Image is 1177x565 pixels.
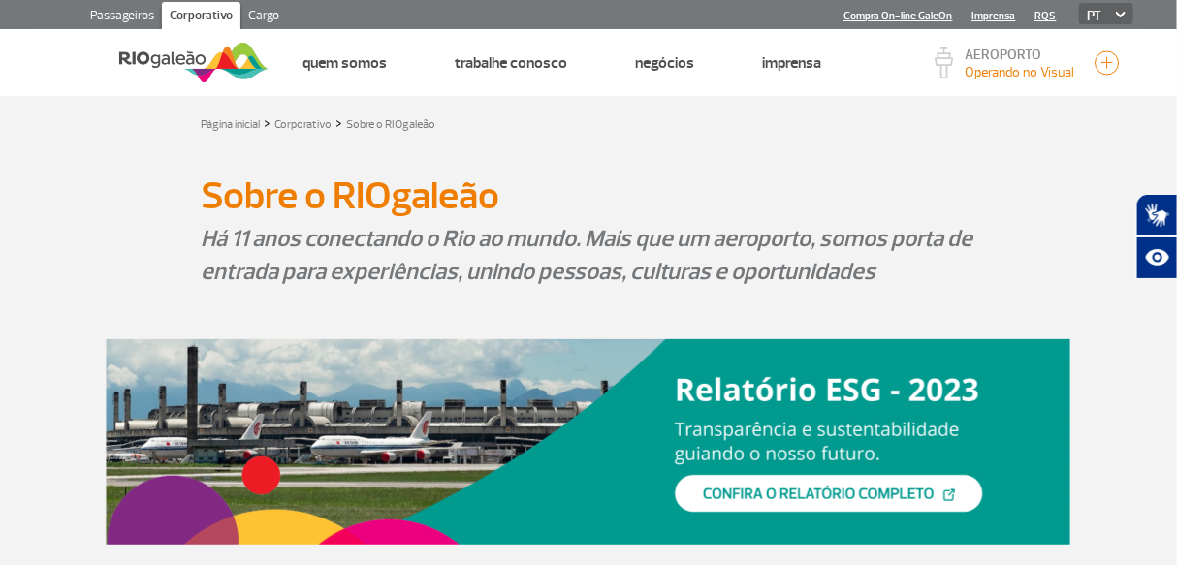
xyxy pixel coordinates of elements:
a: Quem Somos [302,53,387,73]
a: RQS [1035,10,1057,22]
button: Abrir tradutor de língua de sinais. [1136,194,1177,236]
div: Plugin de acessibilidade da Hand Talk. [1136,194,1177,279]
p: AEROPORTO [966,48,1075,62]
a: Negócios [635,53,694,73]
a: > [335,111,342,134]
a: Cargo [240,2,287,33]
a: Corporativo [274,117,332,132]
a: Passageiros [82,2,162,33]
a: Compra On-line GaleOn [844,10,953,22]
h1: Sobre o RIOgaleão [201,179,976,212]
button: Abrir recursos assistivos. [1136,236,1177,279]
a: Página inicial [201,117,260,132]
p: Há 11 anos conectando o Rio ao mundo. Mais que um aeroporto, somos porta de entrada para experiên... [201,222,976,288]
a: Corporativo [162,2,240,33]
a: > [264,111,270,134]
a: Imprensa [972,10,1016,22]
a: Trabalhe Conosco [455,53,567,73]
a: Sobre o RIOgaleão [346,117,435,132]
a: Imprensa [762,53,821,73]
p: Visibilidade de 10000m [966,62,1075,82]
